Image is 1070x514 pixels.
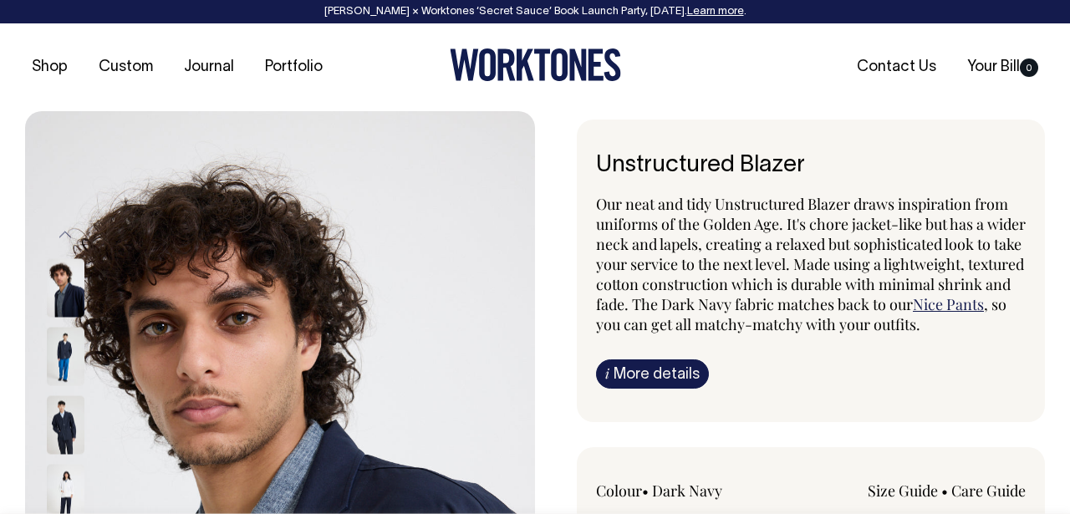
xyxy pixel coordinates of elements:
[596,481,768,501] div: Colour
[596,153,1026,179] h1: Unstructured Blazer
[177,53,241,81] a: Journal
[17,6,1053,18] div: [PERSON_NAME] × Worktones ‘Secret Sauce’ Book Launch Party, [DATE]. .
[868,481,938,501] a: Size Guide
[960,53,1045,81] a: Your Bill0
[47,328,84,386] img: dark-navy
[652,481,722,501] label: Dark Navy
[913,294,984,314] a: Nice Pants
[47,259,84,318] img: dark-navy
[596,194,1026,314] span: Our neat and tidy Unstructured Blazer draws inspiration from uniforms of the Golden Age. It's cho...
[596,359,709,389] a: iMore details
[596,294,1006,334] span: , so you can get all matchy-matchy with your outfits.
[25,53,74,81] a: Shop
[687,7,744,17] a: Learn more
[258,53,329,81] a: Portfolio
[47,396,84,455] img: dark-navy
[642,481,649,501] span: •
[941,481,948,501] span: •
[850,53,943,81] a: Contact Us
[92,53,160,81] a: Custom
[1020,59,1038,77] span: 0
[53,216,78,254] button: Previous
[951,481,1026,501] a: Care Guide
[605,364,609,382] span: i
